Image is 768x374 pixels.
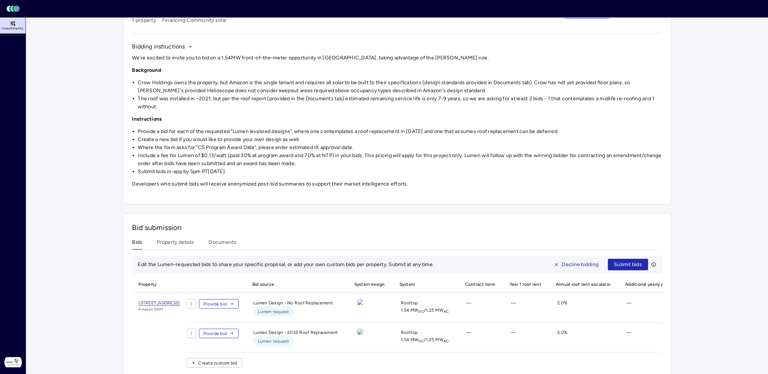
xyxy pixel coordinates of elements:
span: System design [350,276,389,292]
button: Property details [157,238,194,250]
span: Submit bids [614,261,642,269]
button: Documents [209,238,237,250]
button: Bids [132,238,143,250]
sub: DC [419,309,424,314]
span: Lumen request [258,338,289,345]
a: [STREET_ADDRESS] [139,299,180,307]
li: Submit bids in-app by 5pm PT[DATE]. [138,168,662,176]
sub: DC [419,339,424,343]
div: — [621,329,686,346]
span: Provide bid [204,300,227,308]
sub: AC [444,339,449,343]
button: Provide bid [199,329,239,338]
div: — [461,299,499,317]
strong: Background [132,67,161,73]
span: Bid submission [132,223,182,232]
span: Edit the Lumen-requested bids to share your specific proposal, or add your own custom bids per pr... [138,261,434,268]
span: Rooftop [401,299,418,307]
img: Solar Landscape [4,354,22,371]
li: Where the form asks for "CS Program Award Date", please enter estimated IX approval date. [138,144,662,152]
button: Decline bidding [548,259,605,270]
div: — [505,299,546,317]
div: 2.0% [551,299,615,317]
span: Property [132,276,187,292]
span: Financing: Community solar [162,16,227,24]
p: We're excited to invite you to bid on a 1.54MW front-of-the-meter opportunity in [GEOGRAPHIC_DATA... [132,54,662,62]
span: Bidding instructions [132,42,185,51]
sub: AC [444,309,449,314]
span: Additional yearly payments [621,276,686,292]
img: view [357,329,363,335]
button: Provide bid [199,299,239,309]
div: — [621,299,686,317]
button: Submit bids [608,259,648,270]
span: Amazon DDP1 [139,307,180,312]
div: Lumen Design - 2035 Roof Replacement [248,329,344,346]
button: Create custom bid [187,358,242,368]
button: Bidding instructions [132,42,193,51]
div: — [461,329,499,346]
li: Crow Holdings owns the property, but Amazon is the single tenant and requires all solar to be bui... [138,79,662,95]
span: 1.54 MW / 1.25 MW [401,307,449,314]
div: 2.0% [551,329,615,346]
li: Provide a bid for each of the requested "Lumen levelized designs", where one contemplates a roof ... [138,128,662,136]
div: Lumen Design - No Roof Replacement [248,299,344,317]
span: Provide bid [204,330,227,337]
span: Create custom bid [199,359,237,367]
span: System [395,276,455,292]
span: Investments [1,26,23,31]
li: The roof was installed in ~2021, but per the roof report (provided in the Documents tab) estimate... [138,95,662,111]
span: 1.54 MW / 1.25 MW [401,336,449,343]
span: 1 property [132,16,156,24]
div: — [505,329,546,346]
strong: Instructions [132,116,162,122]
span: Decline bidding [562,261,599,269]
span: Lumen request [258,308,289,315]
p: Developers who submit bids will receive anonymized post-bid summaries to support their market int... [132,180,662,188]
span: Annual roof rent escalator [551,276,615,292]
span: Bid source [248,276,344,292]
li: Create a new bid if you would like to provide your own design as well. [138,136,662,144]
span: [STREET_ADDRESS] [139,300,180,306]
span: Year 1 roof rent [505,276,546,292]
img: view [357,299,363,305]
li: Include a fee for Lumen of $0.13/watt (paid 30% at program award and 70% at NTP) in your bids. Th... [138,152,662,168]
span: Rooftop [401,329,418,336]
span: Contract term [461,276,499,292]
